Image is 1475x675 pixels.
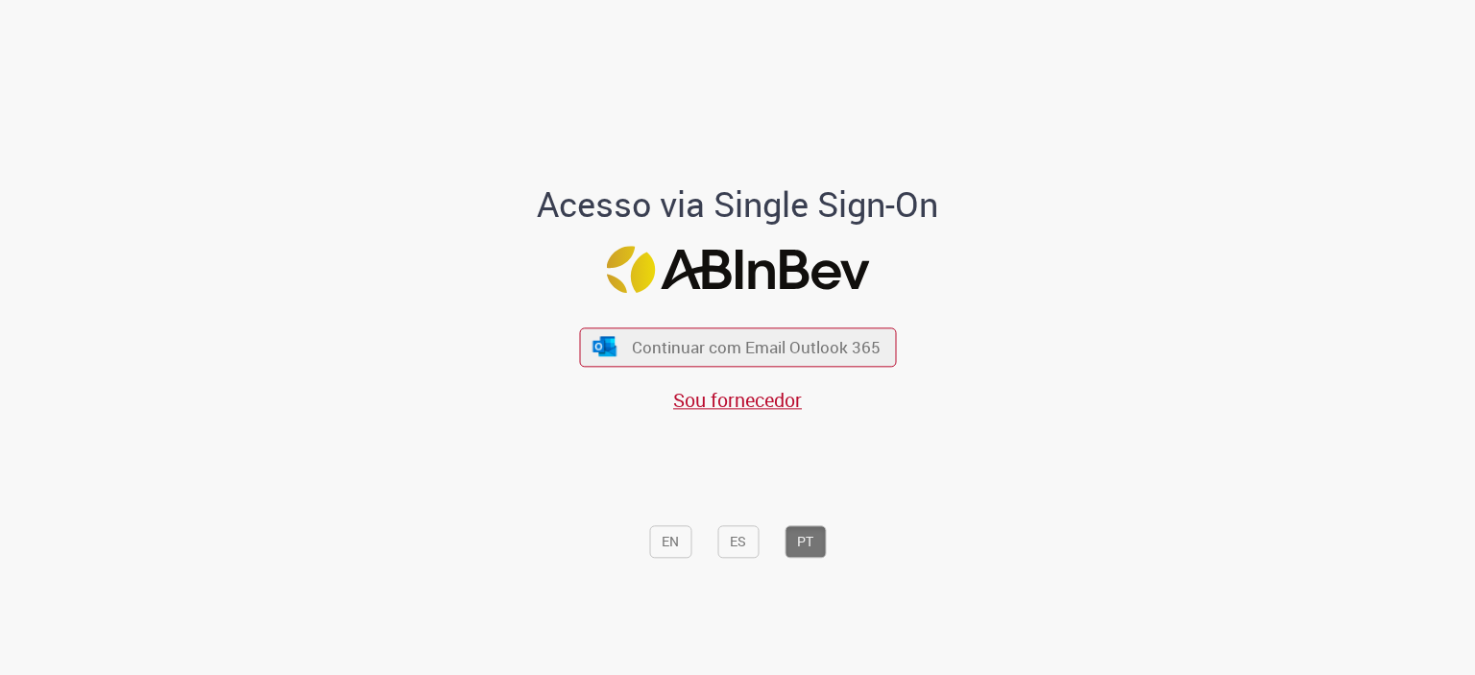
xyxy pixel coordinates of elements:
[717,526,759,559] button: ES
[785,526,826,559] button: PT
[579,327,896,367] button: ícone Azure/Microsoft 360 Continuar com Email Outlook 365
[649,526,691,559] button: EN
[472,185,1004,224] h1: Acesso via Single Sign-On
[606,247,869,294] img: Logo ABInBev
[673,387,802,413] a: Sou fornecedor
[632,336,881,358] span: Continuar com Email Outlook 365
[592,336,618,356] img: ícone Azure/Microsoft 360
